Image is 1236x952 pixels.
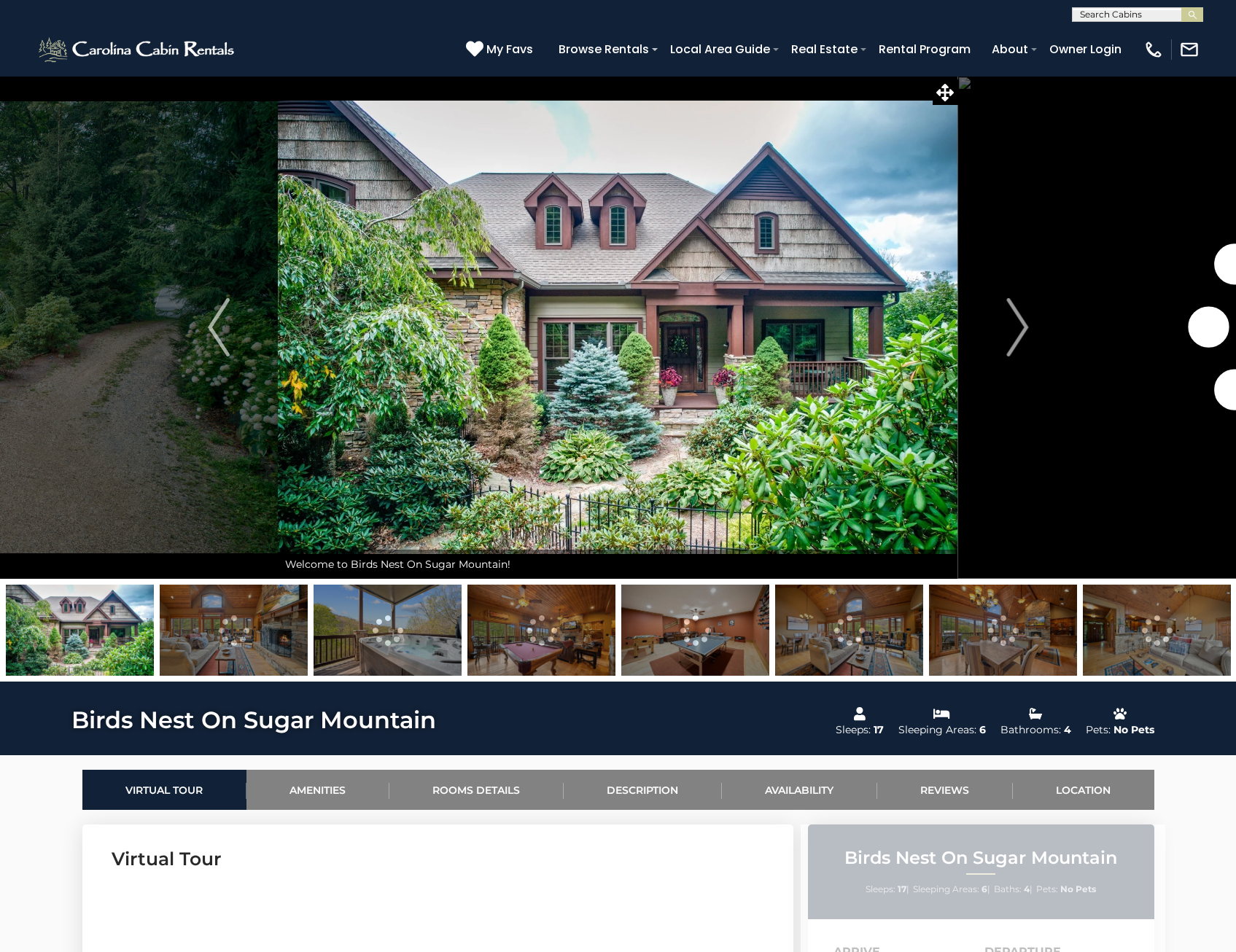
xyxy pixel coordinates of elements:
img: arrow [1006,298,1028,356]
img: phone-regular-white.png [1143,39,1164,60]
a: Availability [722,770,877,810]
div: Welcome to Birds Nest On Sugar Mountain! [278,550,957,579]
img: 168603401 [160,585,308,676]
a: Amenities [246,770,389,810]
img: 168603393 [314,585,462,676]
a: My Favs [466,40,537,59]
a: Rooms Details [389,770,564,810]
img: 168603400 [775,585,923,676]
a: Reviews [877,770,1013,810]
a: Browse Rentals [551,36,656,62]
a: Real Estate [784,36,865,62]
a: Rental Program [871,36,978,62]
a: Location [1013,770,1154,810]
img: White-1-2.png [36,35,238,64]
img: 168603403 [929,585,1077,676]
h3: Virtual Tour [112,846,764,872]
a: About [984,36,1035,62]
a: Description [564,770,722,810]
button: Next [958,76,1077,579]
a: Owner Login [1042,36,1129,62]
button: Previous [160,76,279,579]
span: My Favs [486,40,533,58]
img: 168603377 [621,585,769,676]
img: mail-regular-white.png [1179,39,1200,60]
img: 168603399 [1083,585,1231,676]
img: arrow [208,298,230,356]
img: 168603370 [467,585,615,676]
a: Virtual Tour [82,770,246,810]
img: 168440338 [6,585,154,676]
a: Local Area Guide [663,36,777,62]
